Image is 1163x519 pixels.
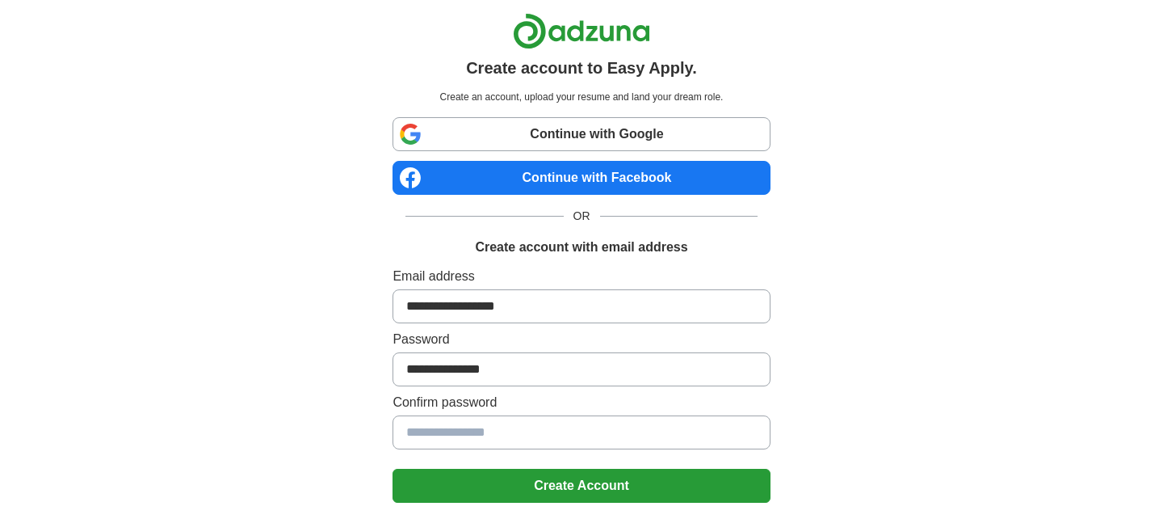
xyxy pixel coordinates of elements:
[513,13,650,49] img: Adzuna logo
[466,56,697,80] h1: Create account to Easy Apply.
[396,90,766,104] p: Create an account, upload your resume and land your dream role.
[564,208,600,225] span: OR
[393,330,770,349] label: Password
[393,267,770,286] label: Email address
[475,238,687,257] h1: Create account with email address
[393,161,770,195] a: Continue with Facebook
[393,117,770,151] a: Continue with Google
[393,393,770,412] label: Confirm password
[393,469,770,503] button: Create Account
